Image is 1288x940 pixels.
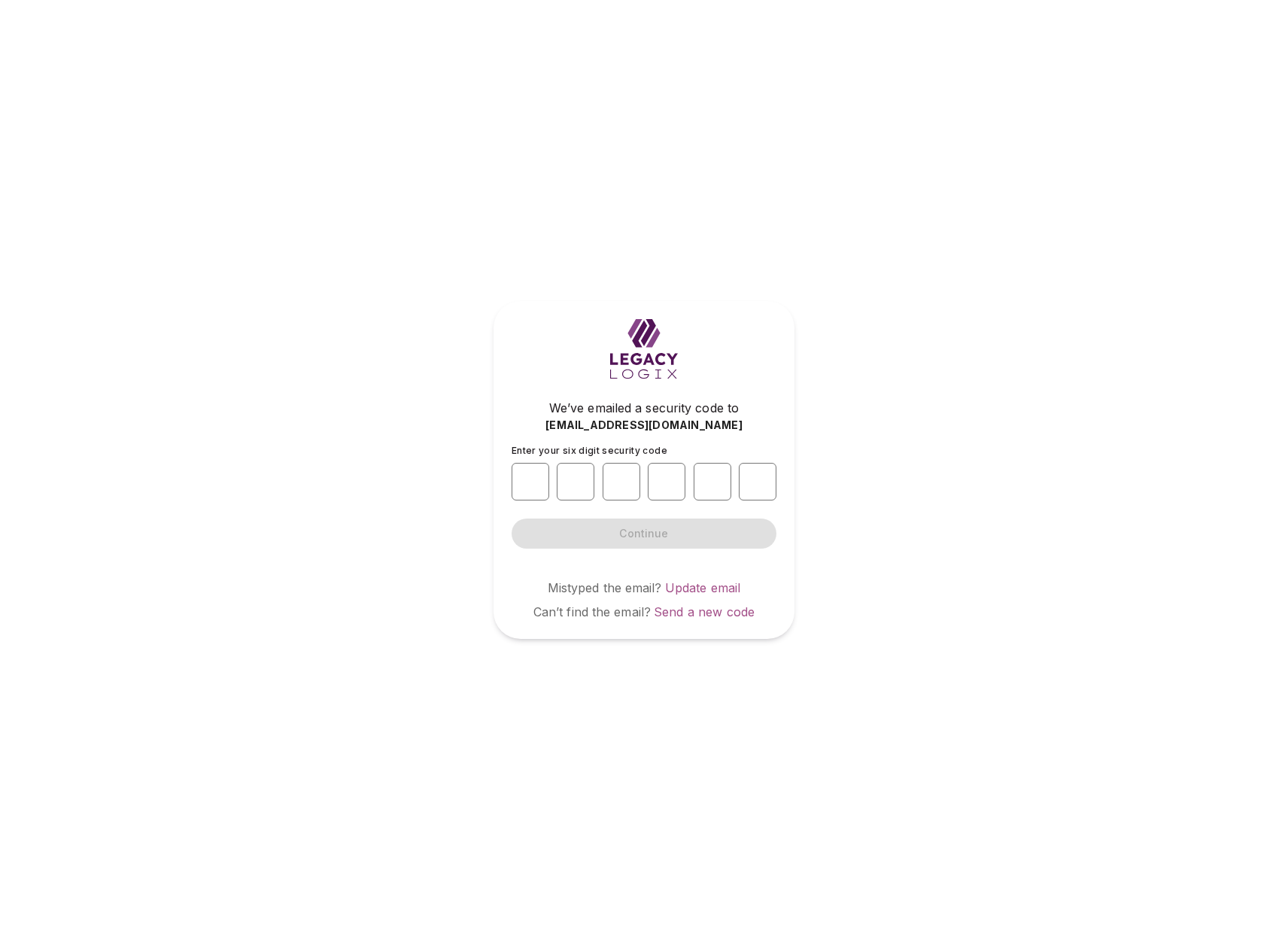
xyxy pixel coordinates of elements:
[665,580,741,595] a: Update email
[654,604,755,619] a: Send a new code
[545,418,743,433] span: [EMAIL_ADDRESS][DOMAIN_NAME]
[533,604,651,619] span: Can’t find the email?
[549,399,739,417] span: We’ve emailed a security code to
[512,445,667,456] span: Enter your six digit security code
[548,580,662,595] span: Mistyped the email?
